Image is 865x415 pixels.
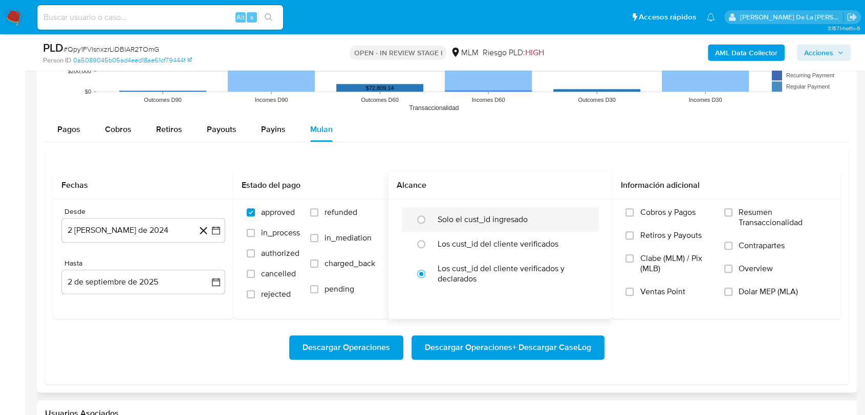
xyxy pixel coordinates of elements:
[43,56,71,65] b: Person ID
[450,47,478,58] div: MLM
[482,47,544,58] span: Riesgo PLD:
[525,47,544,58] span: HIGH
[37,11,283,24] input: Buscar usuario o caso...
[708,45,785,61] button: AML Data Collector
[847,12,857,23] a: Salir
[258,10,279,25] button: search-icon
[715,45,777,61] b: AML Data Collector
[740,12,844,22] p: javier.gutierrez@mercadolibre.com.mx
[827,24,860,32] span: 3.157.1-hotfix-5
[797,45,851,61] button: Acciones
[639,12,696,23] span: Accesos rápidos
[43,39,63,56] b: PLD
[236,12,245,22] span: Alt
[350,46,446,60] p: OPEN - IN REVIEW STAGE I
[706,13,715,21] a: Notificaciones
[250,12,253,22] span: s
[73,56,192,65] a: 0a5089045b05ad4eed18ae61cf79444f
[63,44,159,54] span: # Qpy1FVlsnxzrLiDBlAR2TOmG
[804,45,833,61] span: Acciones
